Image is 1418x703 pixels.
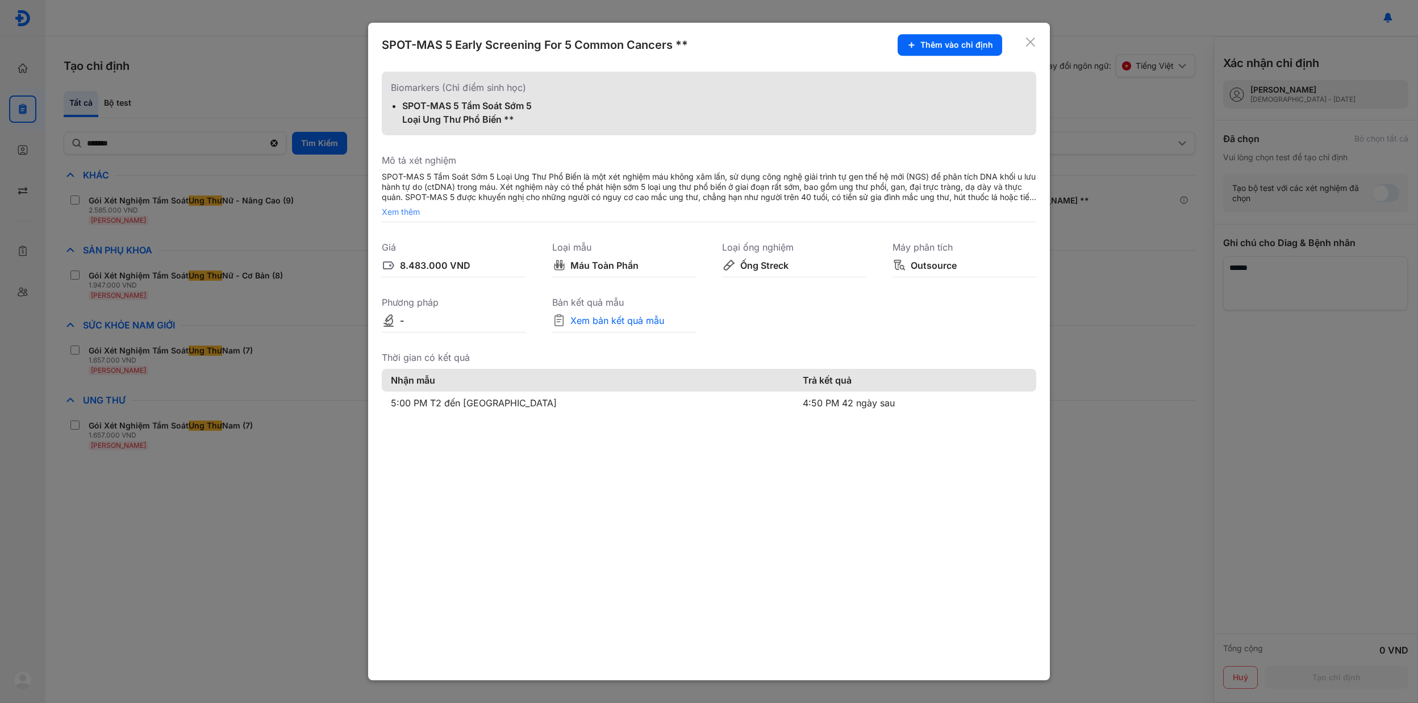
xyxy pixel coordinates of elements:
[382,153,1036,167] div: Mô tả xét nghiệm
[794,392,1036,414] td: 4:50 PM 42 ngày sau
[400,314,404,327] div: -
[382,207,1036,217] span: Xem thêm
[911,259,957,272] div: Outsource
[391,81,1027,94] div: Biomarkers (Chỉ điểm sinh học)
[740,259,789,272] div: Ống Streck
[552,240,696,254] div: Loại mẫu
[898,34,1002,56] button: Thêm vào chỉ định
[382,369,794,392] th: Nhận mẫu
[570,259,639,272] div: Máu Toàn Phần
[382,240,526,254] div: Giá
[794,369,1036,392] th: Trả kết quả
[892,240,1036,254] div: Máy phân tích
[400,259,470,272] div: 8.483.000 VND
[382,392,794,414] td: 5:00 PM T2 đến [GEOGRAPHIC_DATA]
[382,172,1036,202] div: SPOT-MAS 5 Tầm Soát Sớm 5 Loại Ung Thư Phổ Biến là một xét nghiệm máu không xâm lấn, sử dụng công...
[552,296,696,309] div: Bản kết quả mẫu
[382,351,1036,364] div: Thời gian có kết quả
[402,99,543,126] div: SPOT-MAS 5 Tầm Soát Sớm 5 Loại Ung Thư Phổ Biến **
[570,314,664,327] div: Xem bản kết quả mẫu
[382,296,526,309] div: Phương pháp
[722,240,866,254] div: Loại ống nghiệm
[382,37,688,53] div: SPOT-MAS 5 Early Screening For 5 Common Cancers **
